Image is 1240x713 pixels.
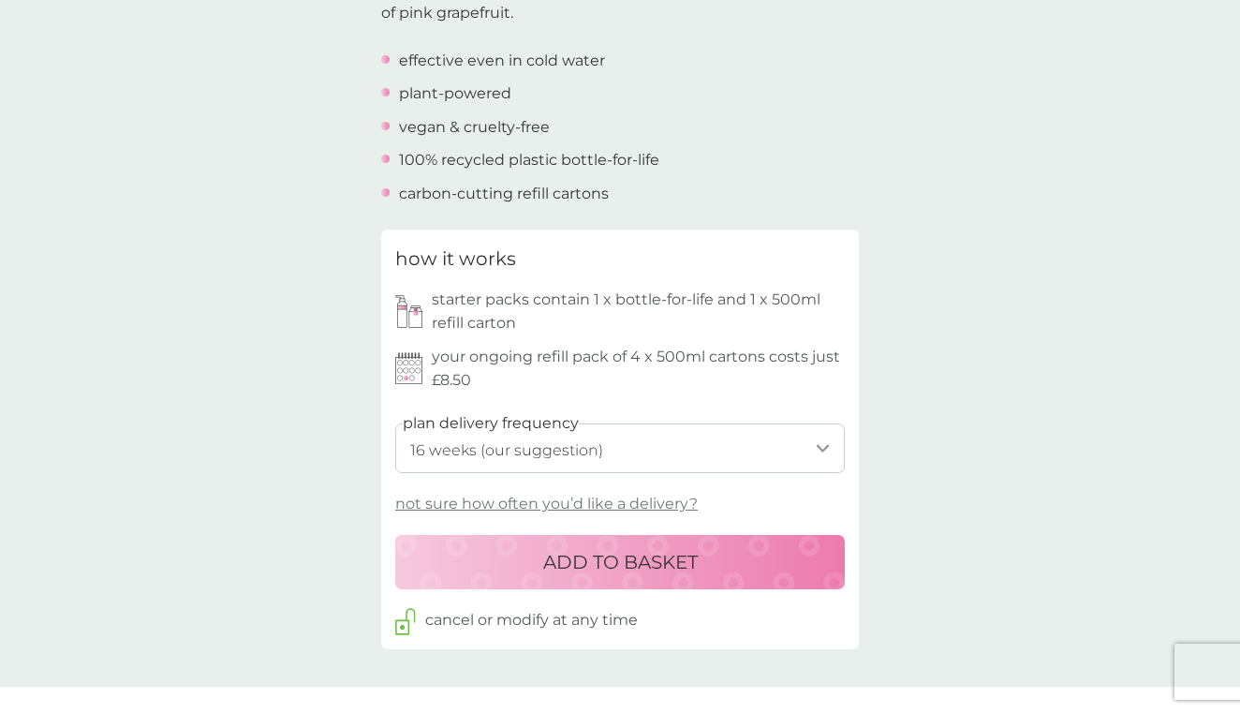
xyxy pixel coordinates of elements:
p: not sure how often you’d like a delivery? [395,492,698,516]
p: your ongoing refill pack of 4 x 500ml cartons costs just £8.50 [432,345,845,393]
label: plan delivery frequency [403,411,579,436]
p: ADD TO BASKET [543,547,698,577]
p: carbon-cutting refill cartons [399,182,609,206]
p: effective even in cold water [399,49,605,73]
p: cancel or modify at any time [425,608,638,632]
p: 100% recycled plastic bottle-for-life [399,148,659,172]
p: plant-powered [399,82,511,106]
p: vegan & cruelty-free [399,115,550,140]
button: ADD TO BASKET [395,535,845,589]
h3: how it works [395,244,516,274]
p: starter packs contain 1 x bottle-for-life and 1 x 500ml refill carton [432,288,845,335]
